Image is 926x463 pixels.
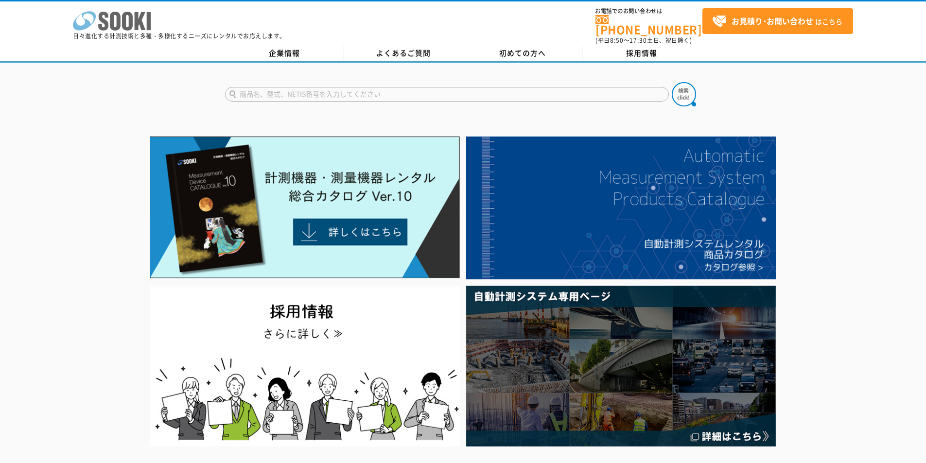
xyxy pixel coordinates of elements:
[225,87,669,102] input: 商品名、型式、NETIS番号を入力してください
[595,15,702,35] a: [PHONE_NUMBER]
[672,82,696,106] img: btn_search.png
[629,36,647,45] span: 17:30
[702,8,853,34] a: お見積り･お問い合わせはこちら
[595,36,692,45] span: (平日 ～ 土日、祝日除く)
[466,137,776,279] img: 自動計測システムカタログ
[499,48,546,58] span: 初めての方へ
[595,8,702,14] span: お電話でのお問い合わせは
[732,15,813,27] strong: お見積り･お問い合わせ
[225,46,344,61] a: 企業情報
[150,286,460,446] img: SOOKI recruit
[73,33,286,39] p: 日々進化する計測技術と多種・多様化するニーズにレンタルでお応えします。
[712,14,842,29] span: はこちら
[150,137,460,278] img: Catalog Ver10
[582,46,701,61] a: 採用情報
[466,286,776,446] img: 自動計測システム専用ページ
[463,46,582,61] a: 初めての方へ
[344,46,463,61] a: よくあるご質問
[610,36,624,45] span: 8:50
